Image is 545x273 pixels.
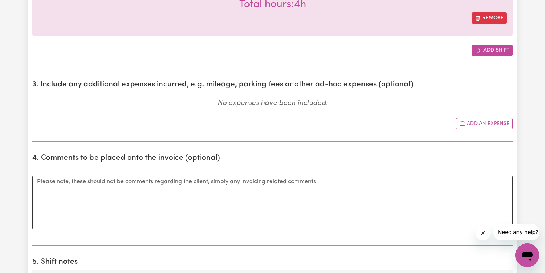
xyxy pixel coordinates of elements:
button: Remove this shift [472,12,507,24]
button: Add another expense [456,118,513,129]
h2: 3. Include any additional expenses incurred, e.g. mileage, parking fees or other ad-hoc expenses ... [32,80,513,89]
iframe: Message from company [493,224,539,240]
h2: 5. Shift notes [32,257,513,267]
em: No expenses have been included. [218,100,328,107]
iframe: Button to launch messaging window [515,243,539,267]
button: Add another shift [472,45,513,56]
iframe: Close message [476,226,491,240]
h2: 4. Comments to be placed onto the invoice (optional) [32,154,513,163]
